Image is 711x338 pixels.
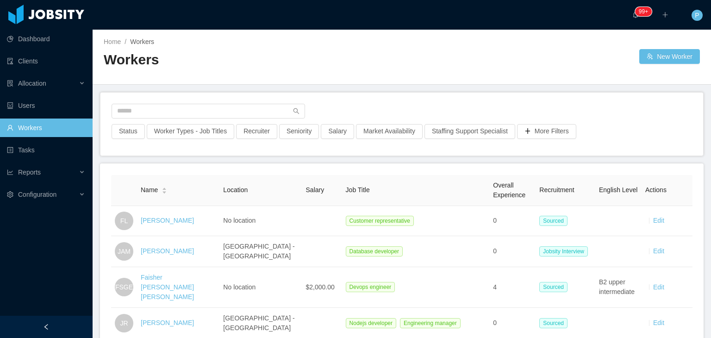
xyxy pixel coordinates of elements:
button: Staffing Support Specialist [424,124,515,139]
i: icon: caret-up [162,187,167,189]
td: No location [219,267,302,308]
a: Sourced [539,217,571,224]
span: Configuration [18,191,56,198]
i: icon: solution [7,80,13,87]
td: 0 [489,236,536,267]
span: Reports [18,169,41,176]
td: [GEOGRAPHIC_DATA] - [GEOGRAPHIC_DATA] [219,236,302,267]
a: Edit [653,247,664,255]
a: Edit [653,319,664,326]
button: Market Availability [356,124,423,139]
i: icon: caret-down [162,190,167,193]
h2: Workers [104,50,402,69]
span: Customer representative [346,216,414,226]
span: Sourced [539,318,568,328]
span: Engineering manager [400,318,461,328]
i: icon: plus [662,12,668,18]
a: icon: profileTasks [7,141,85,159]
button: icon: usergroup-addNew Worker [639,49,700,64]
span: Workers [130,38,154,45]
span: Devops engineer [346,282,395,292]
span: Jobsity Interview [539,246,588,257]
button: Salary [321,124,354,139]
a: Home [104,38,121,45]
button: Recruiter [236,124,277,139]
td: 0 [489,206,536,236]
button: Worker Types - Job Titles [147,124,234,139]
a: Sourced [539,319,571,326]
button: Seniority [279,124,319,139]
span: FSGE [115,278,133,296]
span: Overall Experience [493,182,525,199]
a: Jobsity Interview [539,247,592,255]
span: Recruitment [539,186,574,194]
span: P [695,10,699,21]
button: Status [112,124,145,139]
a: icon: robotUsers [7,96,85,115]
button: icon: plusMore Filters [517,124,576,139]
span: Database developer [346,246,403,257]
a: icon: pie-chartDashboard [7,30,85,48]
div: Sort [162,186,167,193]
span: Nodejs developer [346,318,396,328]
a: [PERSON_NAME] [141,217,194,224]
span: Allocation [18,80,46,87]
a: icon: auditClients [7,52,85,70]
a: icon: userWorkers [7,119,85,137]
i: icon: setting [7,191,13,198]
i: icon: search [293,108,299,114]
sup: 1712 [635,7,652,16]
span: JAM [118,242,131,261]
a: Sourced [539,283,571,290]
span: Name [141,185,158,195]
span: / [125,38,126,45]
span: JR [120,314,128,332]
span: Sourced [539,216,568,226]
a: Edit [653,283,664,291]
td: No location [219,206,302,236]
td: 4 [489,267,536,308]
span: Location [223,186,248,194]
span: $2,000.00 [306,283,335,291]
td: B2 upper intermediate [595,267,642,308]
i: icon: line-chart [7,169,13,175]
span: Salary [306,186,324,194]
span: Job Title [346,186,370,194]
a: [PERSON_NAME] [141,247,194,255]
a: Edit [653,217,664,224]
a: Faisher [PERSON_NAME] [PERSON_NAME] [141,274,194,300]
span: Actions [645,186,667,194]
i: icon: bell [632,12,639,18]
span: English Level [599,186,637,194]
span: Sourced [539,282,568,292]
a: [PERSON_NAME] [141,319,194,326]
span: FL [120,212,128,230]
